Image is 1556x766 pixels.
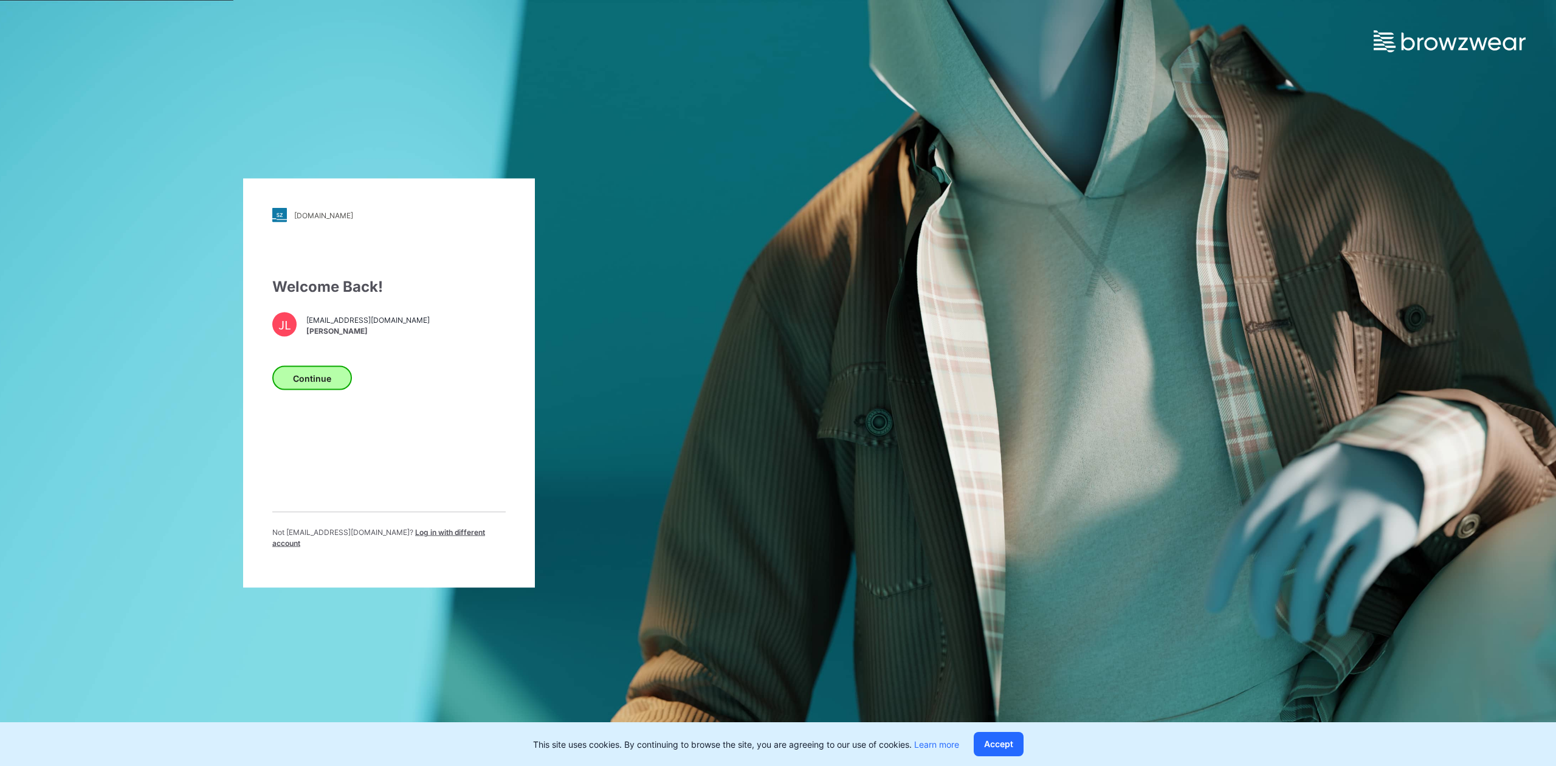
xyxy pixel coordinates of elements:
div: Welcome Back! [272,276,506,298]
p: Not [EMAIL_ADDRESS][DOMAIN_NAME] ? [272,527,506,549]
img: browzwear-logo.e42bd6dac1945053ebaf764b6aa21510.svg [1374,30,1526,52]
a: [DOMAIN_NAME] [272,208,506,223]
img: stylezone-logo.562084cfcfab977791bfbf7441f1a819.svg [272,208,287,223]
div: JL [272,312,297,337]
button: Accept [974,732,1024,756]
span: [EMAIL_ADDRESS][DOMAIN_NAME] [306,314,430,325]
button: Continue [272,366,352,390]
span: [PERSON_NAME] [306,325,430,336]
p: This site uses cookies. By continuing to browse the site, you are agreeing to our use of cookies. [533,738,959,751]
a: Learn more [914,739,959,750]
div: [DOMAIN_NAME] [294,210,353,219]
